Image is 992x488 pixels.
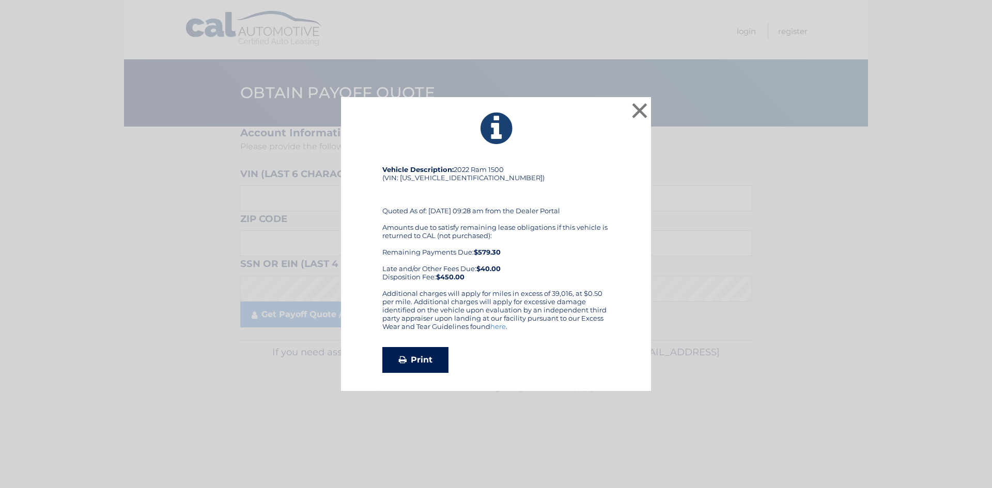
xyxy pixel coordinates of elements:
[382,289,610,339] div: Additional charges will apply for miles in excess of 39,016, at $0.50 per mile. Additional charge...
[490,322,506,330] a: here
[476,264,501,273] b: $40.00
[629,100,650,121] button: ×
[382,347,448,373] a: Print
[436,273,464,281] strong: $450.00
[382,165,454,174] strong: Vehicle Description:
[382,165,610,289] div: 2022 Ram 1500 (VIN: [US_VEHICLE_IDENTIFICATION_NUMBER]) Quoted As of: [DATE] 09:28 am from the De...
[382,223,610,281] div: Amounts due to satisfy remaining lease obligations if this vehicle is returned to CAL (not purcha...
[474,248,501,256] b: $579.30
